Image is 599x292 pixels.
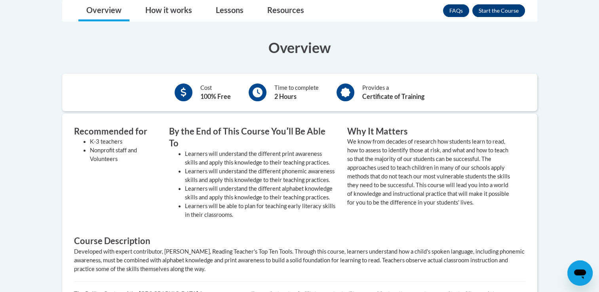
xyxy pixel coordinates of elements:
[274,83,319,101] div: Time to complete
[443,4,469,17] a: FAQs
[137,0,200,21] a: How it works
[200,93,231,100] b: 100% Free
[274,93,297,100] b: 2 Hours
[362,93,424,100] b: Certificate of Training
[200,83,231,101] div: Cost
[362,83,424,101] div: Provides a
[74,235,525,247] h3: Course Description
[62,38,537,57] h3: Overview
[185,202,335,219] li: Learners will be able to plan for teaching early literacy skills in their classrooms.
[347,137,513,207] p: We know from decades of research how students learn to read, how to assess to identify those at r...
[74,125,157,138] h3: Recommended for
[185,184,335,202] li: Learners will understand the different alphabet knowledge skills and apply this knowledge to thei...
[74,247,525,273] div: Developed with expert contributor, [PERSON_NAME], Reading Teacher's Top Ten Tools. Through this c...
[78,0,129,21] a: Overview
[185,150,335,167] li: Learners will understand the different print awareness skills and apply this knowledge to their t...
[208,0,251,21] a: Lessons
[259,0,312,21] a: Resources
[185,167,335,184] li: Learners will understand the different phonemic awareness skills and apply this knowledge to thei...
[347,125,513,138] h3: Why It Matters
[472,4,525,17] button: Enroll
[90,146,157,163] li: Nonprofit staff and Volunteers
[169,125,335,150] h3: By the End of This Course Youʹll Be Able To
[567,260,593,286] iframe: Button to launch messaging window
[90,137,157,146] li: K-3 teachers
